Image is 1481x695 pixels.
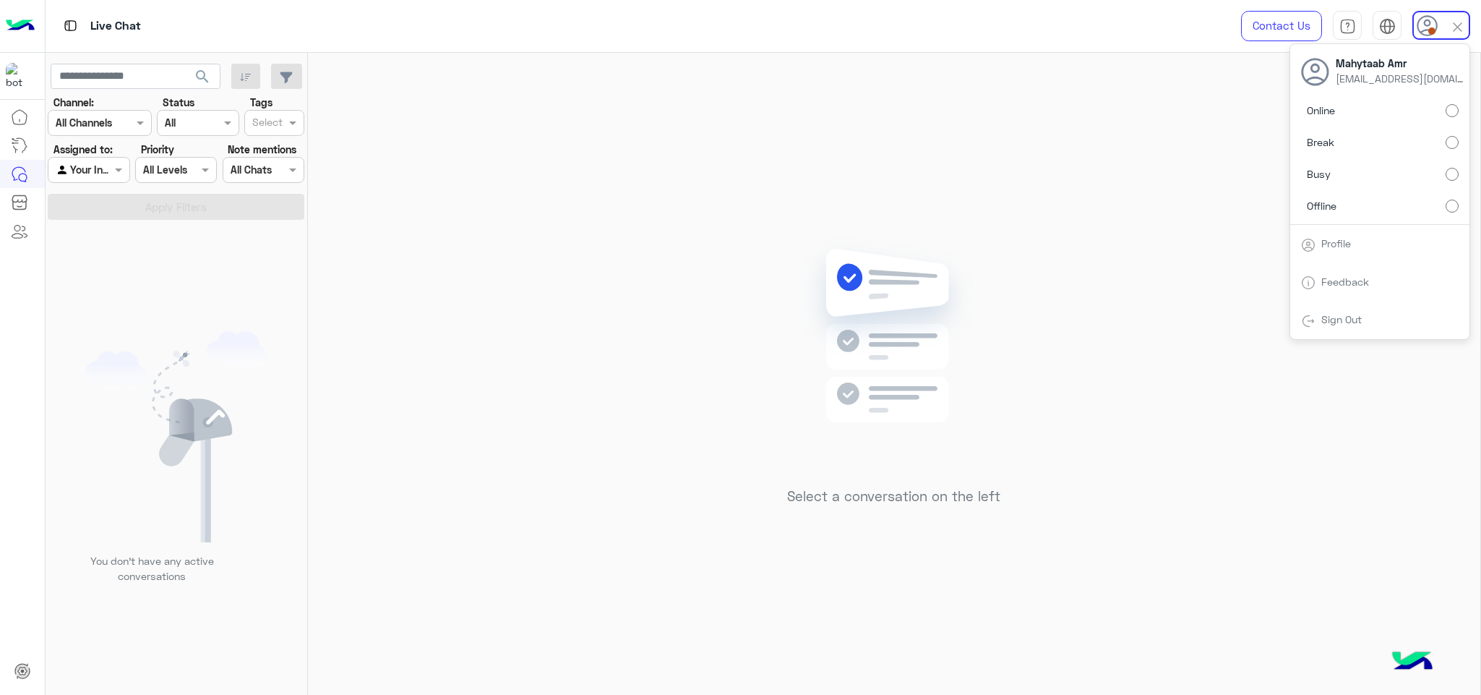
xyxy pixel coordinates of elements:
[250,114,283,133] div: Select
[1241,11,1322,41] a: Contact Us
[228,142,296,157] label: Note mentions
[1336,71,1466,86] span: [EMAIL_ADDRESS][DOMAIN_NAME]
[1446,136,1459,149] input: Break
[1321,237,1351,250] a: Profile
[185,64,220,95] button: search
[1307,135,1334,150] span: Break
[1301,238,1315,252] img: tab
[85,331,267,542] img: empty users
[1339,18,1356,35] img: tab
[789,237,998,477] img: no messages
[1446,200,1459,213] input: Offline
[1379,18,1396,35] img: tab
[90,17,141,36] p: Live Chat
[1301,314,1315,328] img: tab
[1321,276,1369,288] a: Feedback
[250,95,272,110] label: Tags
[1387,637,1438,688] img: hulul-logo.png
[1321,313,1362,325] a: Sign Out
[6,11,35,41] img: Logo
[79,553,225,584] p: You don’t have any active conversations
[1307,166,1331,182] span: Busy
[194,68,211,85] span: search
[61,17,80,35] img: tab
[1336,56,1466,71] span: Mahytaab Amr
[1307,103,1335,118] span: Online
[163,95,194,110] label: Status
[6,63,32,89] img: 1403182699927242
[1446,168,1459,181] input: Busy
[48,194,304,220] button: Apply Filters
[53,95,94,110] label: Channel:
[1449,19,1466,35] img: close
[1446,104,1459,117] input: Online
[1307,198,1336,213] span: Offline
[53,142,113,157] label: Assigned to:
[1333,11,1362,41] a: tab
[787,488,1000,505] h5: Select a conversation on the left
[141,142,174,157] label: Priority
[1301,276,1315,290] img: tab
